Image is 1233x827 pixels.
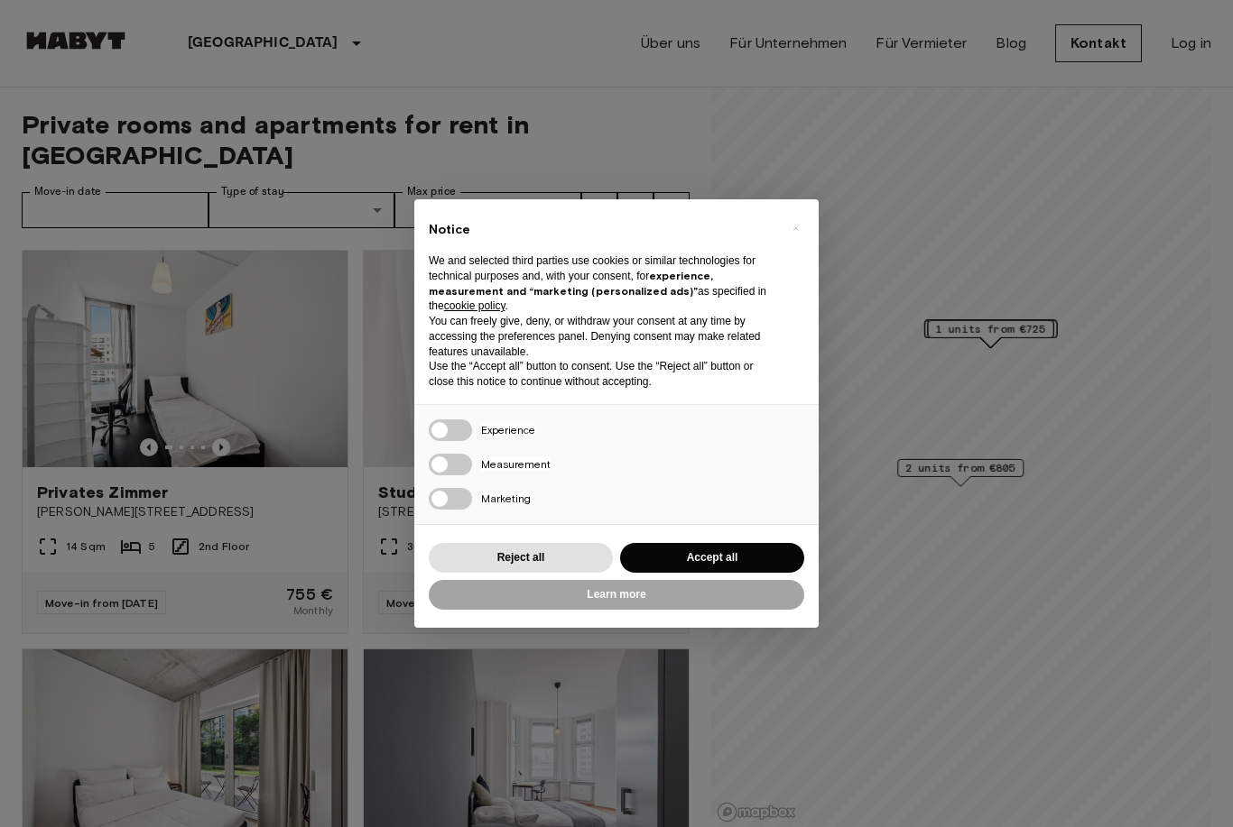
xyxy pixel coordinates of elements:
button: Accept all [620,543,804,573]
h2: Notice [429,221,775,239]
span: Experience [481,423,535,436]
p: You can freely give, deny, or withdraw your consent at any time by accessing the preferences pane... [429,314,775,359]
button: Reject all [429,543,613,573]
button: Close this notice [781,214,810,243]
a: cookie policy [444,299,505,312]
button: Learn more [429,580,804,610]
span: × [793,217,799,239]
span: Marketing [481,492,531,505]
span: Measurement [481,457,551,471]
p: Use the “Accept all” button to consent. Use the “Reject all” button or close this notice to conti... [429,359,775,390]
strong: experience, measurement and “marketing (personalized ads)” [429,269,713,298]
p: We and selected third parties use cookies or similar technologies for technical purposes and, wit... [429,253,775,314]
